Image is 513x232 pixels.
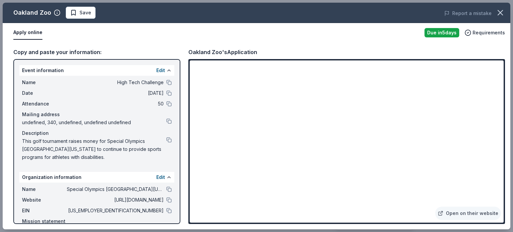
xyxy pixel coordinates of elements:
[66,7,96,19] button: Save
[156,173,165,181] button: Edit
[22,196,67,204] span: Website
[22,185,67,193] span: Name
[13,48,180,56] div: Copy and paste your information:
[22,137,166,161] span: This golf tournament raises money for Special Olympics [GEOGRAPHIC_DATA][US_STATE] to continue to...
[22,119,166,127] span: undefined, 340, undefined, undefined undefined
[67,100,164,108] span: 50
[13,26,42,40] button: Apply online
[19,172,174,183] div: Organization information
[67,196,164,204] span: [URL][DOMAIN_NAME]
[79,9,91,17] span: Save
[13,7,51,18] div: Oakland Zoo
[156,66,165,74] button: Edit
[188,48,257,56] div: Oakland Zoo's Application
[67,89,164,97] span: [DATE]
[67,78,164,86] span: High Tech Challenge
[424,28,459,37] div: Due in 5 days
[22,207,67,215] span: EIN
[473,29,505,37] span: Requirements
[67,207,164,215] span: [US_EMPLOYER_IDENTIFICATION_NUMBER]
[22,78,67,86] span: Name
[435,207,501,220] a: Open on their website
[22,100,67,108] span: Attendance
[22,89,67,97] span: Date
[444,9,492,17] button: Report a mistake
[22,110,172,119] div: Mailing address
[465,29,505,37] button: Requirements
[22,129,172,137] div: Description
[19,65,174,76] div: Event information
[67,185,164,193] span: Special Olympics [GEOGRAPHIC_DATA][US_STATE]
[22,217,172,225] div: Mission statement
